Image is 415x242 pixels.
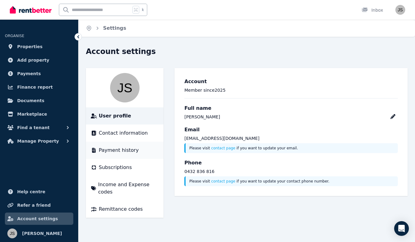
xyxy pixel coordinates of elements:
img: Jaimi-Lee Shepherd [395,5,405,15]
span: [PERSON_NAME] [22,230,62,237]
h3: Account [184,78,398,85]
a: Income and Expense codes [91,181,159,196]
img: Jaimi-Lee Shepherd [110,73,140,102]
a: Help centre [5,186,73,198]
a: Remittance codes [91,206,159,213]
a: Payment history [91,147,159,154]
button: Manage Property [5,135,73,147]
a: Finance report [5,81,73,93]
p: Please visit if you want to update your contact phone number. [189,179,394,184]
a: Payments [5,67,73,80]
h3: Email [184,126,398,133]
div: Inbox [362,7,383,13]
span: Properties [17,43,43,50]
p: 0432 836 816 [184,168,398,175]
a: Contact information [91,129,159,137]
nav: Breadcrumb [79,20,134,37]
a: Properties [5,40,73,53]
a: Documents [5,94,73,107]
a: Marketplace [5,108,73,120]
button: Find a tenant [5,121,73,134]
span: Subscriptions [99,164,132,171]
a: Settings [103,25,126,31]
span: User profile [99,112,131,120]
span: Income and Expense codes [98,181,159,196]
span: Marketplace [17,110,47,118]
img: RentBetter [10,5,52,14]
a: Add property [5,54,73,66]
p: [EMAIL_ADDRESS][DOMAIN_NAME] [184,135,398,141]
div: Open Intercom Messenger [394,221,409,236]
span: Remittance codes [99,206,143,213]
span: Documents [17,97,44,104]
h3: Phone [184,159,398,167]
span: Find a tenant [17,124,50,131]
h3: Full name [184,105,398,112]
img: Jaimi-Lee Shepherd [7,229,17,238]
p: Please visit if you want to update your email. [189,146,394,151]
h1: Account settings [86,47,156,56]
a: User profile [91,112,159,120]
span: ORGANISE [5,34,24,38]
span: Payment history [99,147,139,154]
span: Refer a friend [17,202,51,209]
span: Finance report [17,83,53,91]
p: Member since 2025 [184,87,398,93]
a: contact page [211,146,236,150]
a: Subscriptions [91,164,159,171]
a: Refer a friend [5,199,73,211]
span: Help centre [17,188,45,195]
span: Contact information [99,129,148,137]
a: Account settings [5,213,73,225]
span: Add property [17,56,49,64]
span: Payments [17,70,41,77]
div: [PERSON_NAME] [184,114,220,120]
span: Account settings [17,215,58,222]
span: Manage Property [17,137,59,145]
span: k [142,7,144,12]
a: contact page [211,179,236,183]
